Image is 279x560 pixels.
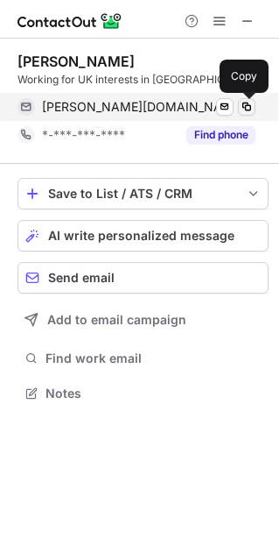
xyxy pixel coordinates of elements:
button: Find work email [17,346,269,371]
span: Notes [45,386,262,401]
div: Working for UK interests in [GEOGRAPHIC_DATA] [17,72,269,88]
div: Save to List / ATS / CRM [48,187,238,201]
button: Send email [17,262,269,294]
button: AI write personalized message [17,220,269,252]
span: Add to email campaign [47,313,186,327]
span: AI write personalized message [48,229,234,243]
span: [PERSON_NAME][DOMAIN_NAME][EMAIL_ADDRESS][PERSON_NAME][DOMAIN_NAME] [42,99,242,115]
button: Reveal Button [186,126,255,144]
div: [PERSON_NAME] [17,53,135,70]
span: Send email [48,271,115,285]
img: ContactOut v5.3.10 [17,11,122,32]
button: Notes [17,381,269,406]
button: Add to email campaign [17,304,269,336]
button: save-profile-one-click [17,178,269,209]
span: Find work email [45,351,262,366]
